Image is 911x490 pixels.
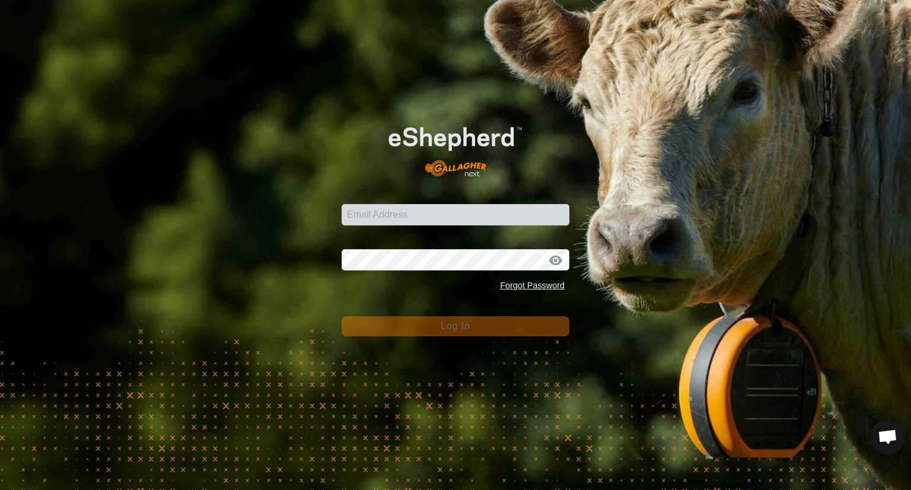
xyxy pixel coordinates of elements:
[342,316,569,336] button: Log In
[500,281,565,290] a: Forgot Password
[364,108,546,186] img: E-shepherd Logo
[342,204,569,225] input: Email Address
[870,419,906,454] div: Open chat
[441,321,470,331] span: Log In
